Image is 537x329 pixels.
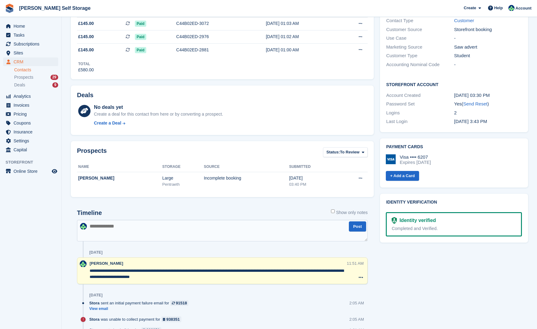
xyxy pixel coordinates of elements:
div: 11:51 AM [347,260,364,266]
div: Account Created [386,92,454,99]
span: Paid [135,34,146,40]
a: Deals 9 [14,82,58,88]
span: [PERSON_NAME] [90,261,123,266]
div: Pentraeth [162,181,204,188]
div: Yes [454,101,522,108]
span: Account [515,5,531,11]
div: Visa •••• 6207 [400,154,431,160]
img: Visa Logo [386,154,396,164]
span: Help [494,5,503,11]
span: Paid [135,47,146,53]
span: Prospects [14,74,33,80]
span: Online Store [14,167,50,176]
span: Coupons [14,119,50,127]
h2: Storefront Account [386,81,522,87]
div: Logins [386,109,454,117]
img: Identity Verification Ready [392,217,397,224]
div: Storefront booking [454,26,522,33]
div: was unable to collect payment for [89,316,184,322]
div: [DATE] [89,293,103,298]
div: [DATE] 01:00 AM [266,47,339,53]
span: Capital [14,145,50,154]
div: Student [454,52,522,59]
a: menu [3,31,58,39]
div: [DATE] [289,175,338,181]
span: £145.00 [78,34,94,40]
a: View email [89,306,192,311]
div: 9 [52,82,58,88]
div: Use Case [386,35,454,42]
a: Create a Deal [94,120,223,126]
div: [DATE] 01:02 AM [266,34,339,40]
img: Dafydd Pritchard [80,223,87,230]
span: Create [464,5,476,11]
div: 2:05 AM [349,300,364,306]
div: 91518 [176,300,187,306]
a: menu [3,119,58,127]
a: menu [3,110,58,118]
span: £145.00 [78,20,94,27]
div: Marketing Source [386,44,454,51]
span: Insurance [14,128,50,136]
div: Saw advert [454,44,522,51]
div: 938351 [166,316,180,322]
div: Large [162,175,204,181]
a: Prospects 29 [14,74,58,81]
h2: Identity verification [386,200,522,205]
div: C44B02ED-2976 [176,34,248,40]
div: C44B02ED-3072 [176,20,248,27]
div: Customer Type [386,52,454,59]
a: Send Reset [463,101,487,106]
span: Settings [14,137,50,145]
div: Identity verified [397,217,436,224]
a: menu [3,40,58,48]
img: Dafydd Pritchard [80,260,87,267]
label: Show only notes [331,209,368,216]
div: Customer Source [386,26,454,33]
div: Accounting Nominal Code [386,61,454,68]
span: Sites [14,49,50,57]
span: Subscriptions [14,40,50,48]
span: To Review [340,149,359,155]
span: Status: [326,149,340,155]
div: 03:40 PM [289,181,338,188]
div: Contact Type [386,17,454,24]
a: menu [3,101,58,109]
div: - [454,35,522,42]
th: Source [204,162,289,172]
div: 2:05 AM [349,316,364,322]
button: Post [349,221,366,232]
span: ( ) [462,101,489,106]
a: menu [3,22,58,30]
span: Invoices [14,101,50,109]
div: Expires [DATE] [400,160,431,165]
span: Stora [89,300,99,306]
div: C44B02ED-2881 [176,47,248,53]
a: Preview store [51,168,58,175]
div: 29 [50,75,58,80]
h2: Deals [77,92,93,99]
time: 2025-06-18 14:43:10 UTC [454,119,487,124]
th: Storage [162,162,204,172]
span: Pricing [14,110,50,118]
div: Create a deal for this contact from here or by converting a prospect. [94,111,223,117]
div: [DATE] [89,250,103,255]
img: stora-icon-8386f47178a22dfd0bd8f6a31ec36ba5ce8667c1dd55bd0f319d3a0aa187defe.svg [5,4,14,13]
span: Tasks [14,31,50,39]
span: CRM [14,57,50,66]
a: menu [3,49,58,57]
img: Dafydd Pritchard [508,5,515,11]
a: [PERSON_NAME] Self Storage [17,3,93,13]
a: menu [3,145,58,154]
a: 91518 [170,300,188,306]
a: Customer [454,18,474,23]
button: Status: To Review [323,147,368,157]
div: [PERSON_NAME] [78,175,162,181]
span: Deals [14,82,25,88]
a: menu [3,92,58,101]
span: Stora [89,316,99,322]
div: [DATE] 03:30 PM [454,92,522,99]
div: No deals yet [94,104,223,111]
h2: Timeline [77,209,102,216]
a: menu [3,128,58,136]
